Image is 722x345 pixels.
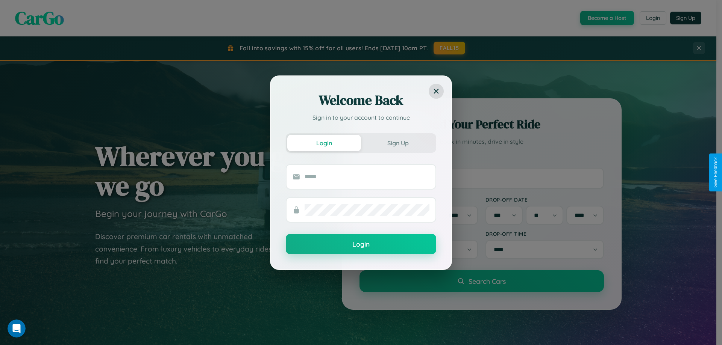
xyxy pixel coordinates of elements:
[287,135,361,151] button: Login
[286,113,436,122] p: Sign in to your account to continue
[361,135,435,151] button: Sign Up
[713,157,718,188] div: Give Feedback
[8,319,26,337] iframe: Intercom live chat
[286,234,436,254] button: Login
[286,91,436,109] h2: Welcome Back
